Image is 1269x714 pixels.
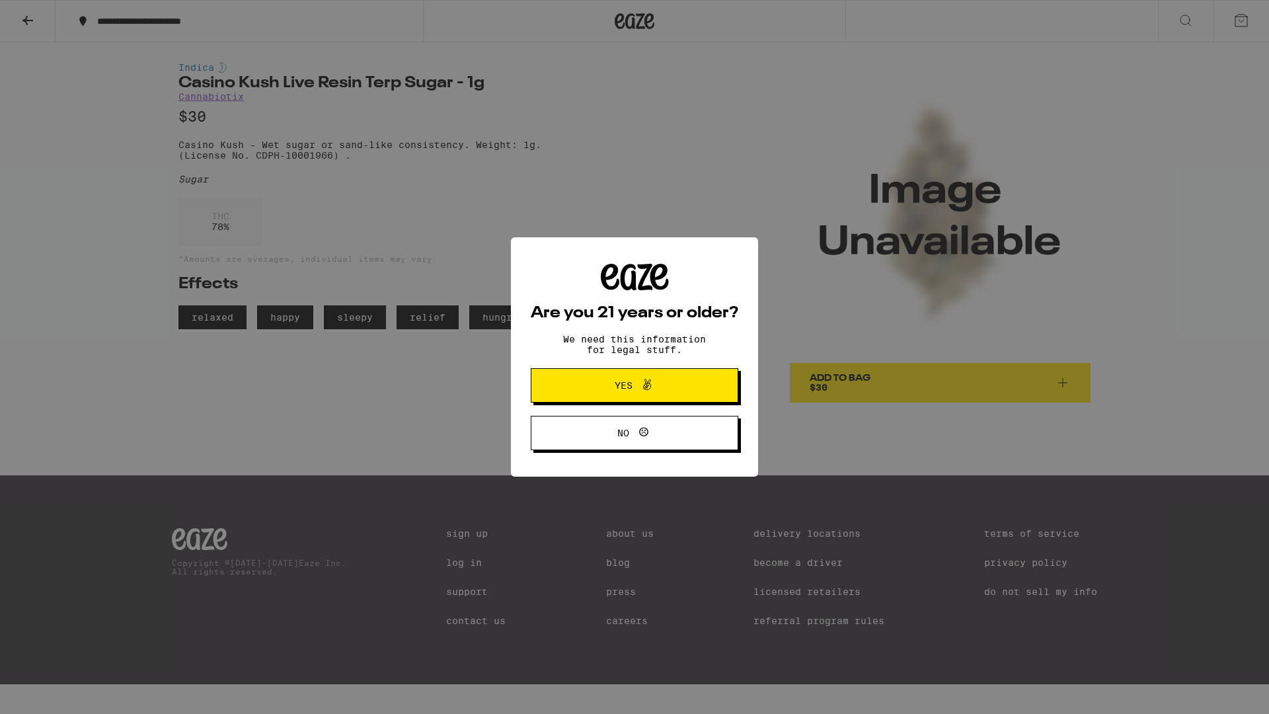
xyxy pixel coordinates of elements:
button: Yes [531,368,738,403]
span: No [617,428,629,438]
h2: Are you 21 years or older? [531,305,738,321]
button: No [531,416,738,450]
span: Yes [615,381,633,390]
p: We need this information for legal stuff. [552,334,717,355]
